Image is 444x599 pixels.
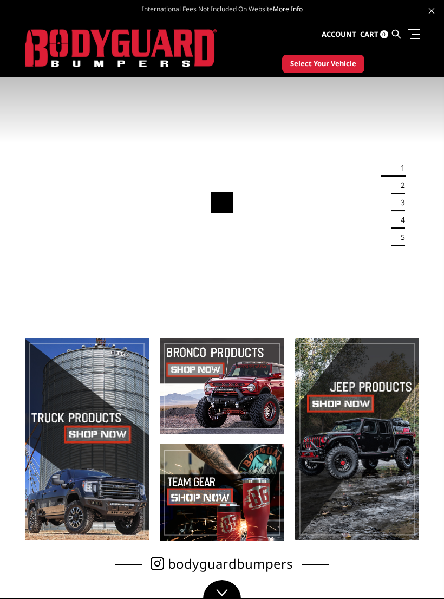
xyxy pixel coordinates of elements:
[394,194,405,211] button: 3 of 5
[290,58,356,69] span: Select Your Vehicle
[380,30,388,38] span: 0
[322,20,356,49] a: Account
[203,580,241,599] a: Click to Down
[394,177,405,194] button: 2 of 5
[360,29,378,39] span: Cart
[168,558,293,569] span: bodyguardbumpers
[273,4,303,14] a: More Info
[394,159,405,177] button: 1 of 5
[282,55,364,73] button: Select Your Vehicle
[360,20,388,49] a: Cart 0
[394,211,405,229] button: 4 of 5
[25,29,217,67] img: BODYGUARD BUMPERS
[394,229,405,246] button: 5 of 5
[322,29,356,39] span: Account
